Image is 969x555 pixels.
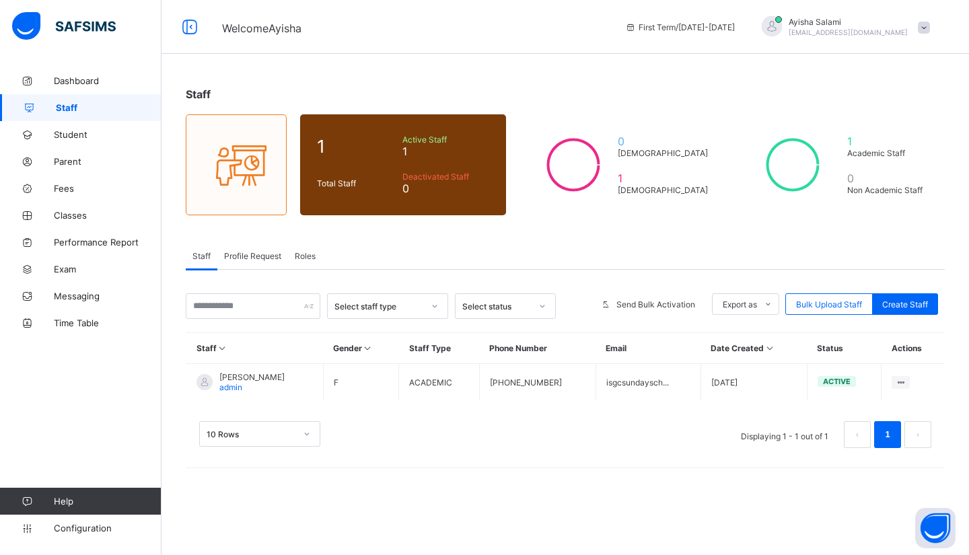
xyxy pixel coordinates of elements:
[789,17,908,27] span: Ayisha Salami
[399,333,479,364] th: Staff Type
[222,22,301,35] span: Welcome Ayisha
[402,182,489,195] span: 0
[186,333,324,364] th: Staff
[54,523,161,533] span: Configuration
[54,264,161,274] span: Exam
[723,299,757,309] span: Export as
[904,421,931,448] button: next page
[847,135,928,148] span: 1
[54,75,161,86] span: Dashboard
[12,12,116,40] img: safsims
[186,87,211,101] span: Staff
[904,421,931,448] li: 下一页
[807,333,882,364] th: Status
[479,364,596,401] td: [PHONE_NUMBER]
[701,333,807,364] th: Date Created
[915,508,956,548] button: Open asap
[625,22,735,32] span: session/term information
[882,299,928,309] span: Create Staff
[881,426,894,443] a: 1
[54,237,161,248] span: Performance Report
[462,301,531,311] div: Select status
[54,210,161,221] span: Classes
[847,185,928,195] span: Non Academic Staff
[219,382,242,392] span: admin
[701,364,807,401] td: [DATE]
[362,343,373,353] i: Sort in Ascending Order
[399,364,479,401] td: ACADEMIC
[295,251,316,261] span: Roles
[479,333,596,364] th: Phone Number
[847,148,928,158] span: Academic Staff
[618,135,709,148] span: 0
[323,333,399,364] th: Gender
[54,291,161,301] span: Messaging
[844,421,871,448] button: prev page
[54,496,161,507] span: Help
[618,172,709,185] span: 1
[334,301,423,311] div: Select staff type
[596,364,701,401] td: isgcsundaysch...
[823,377,851,386] span: active
[323,364,399,401] td: F
[54,129,161,140] span: Student
[314,175,399,192] div: Total Staff
[618,148,709,158] span: [DEMOGRAPHIC_DATA]
[317,136,396,157] span: 1
[789,28,908,36] span: [EMAIL_ADDRESS][DOMAIN_NAME]
[56,102,161,113] span: Staff
[402,172,489,182] span: Deactivated Staff
[192,251,211,261] span: Staff
[54,183,161,194] span: Fees
[844,421,871,448] li: 上一页
[796,299,862,309] span: Bulk Upload Staff
[731,421,838,448] li: Displaying 1 - 1 out of 1
[54,156,161,167] span: Parent
[882,333,945,364] th: Actions
[748,16,937,38] div: AyishaSalami
[596,333,701,364] th: Email
[764,343,775,353] i: Sort in Ascending Order
[847,172,928,185] span: 0
[217,343,228,353] i: Sort in Ascending Order
[224,251,281,261] span: Profile Request
[207,429,295,439] div: 10 Rows
[618,185,709,195] span: [DEMOGRAPHIC_DATA]
[219,372,285,382] span: [PERSON_NAME]
[402,145,489,158] span: 1
[616,299,695,309] span: Send Bulk Activation
[54,318,161,328] span: Time Table
[402,135,489,145] span: Active Staff
[874,421,901,448] li: 1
